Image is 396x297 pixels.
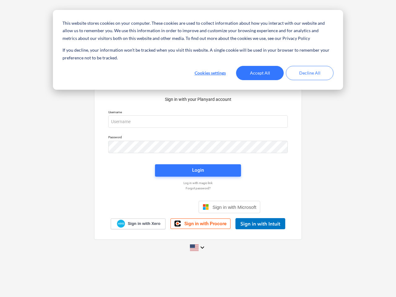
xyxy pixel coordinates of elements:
div: Login [192,166,204,174]
img: Xero logo [117,220,125,228]
p: If you decline, your information won’t be tracked when you visit this website. A single cookie wi... [62,46,334,62]
iframe: Sign in with Google Button [133,200,197,214]
i: keyboard_arrow_down [199,244,206,251]
span: Sign in with Procore [184,221,226,226]
p: Password [108,135,288,140]
img: Microsoft logo [203,204,209,210]
button: Cookies settings [186,66,234,80]
a: Sign in with Procore [170,218,230,229]
p: Username [108,110,288,115]
span: Sign in with Microsoft [213,204,256,210]
button: Accept All [236,66,284,80]
button: Decline All [286,66,334,80]
a: Forgot password? [105,186,291,190]
div: Cookie banner [53,10,343,90]
button: Login [155,164,241,177]
a: Sign in with Xero [111,218,166,229]
p: This website stores cookies on your computer. These cookies are used to collect information about... [62,19,334,42]
span: Sign in with Xero [128,221,160,226]
iframe: Chat Widget [365,267,396,297]
p: Sign in with your Planyard account [108,96,288,103]
a: Log in with magic link [105,181,291,185]
input: Username [108,115,288,128]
